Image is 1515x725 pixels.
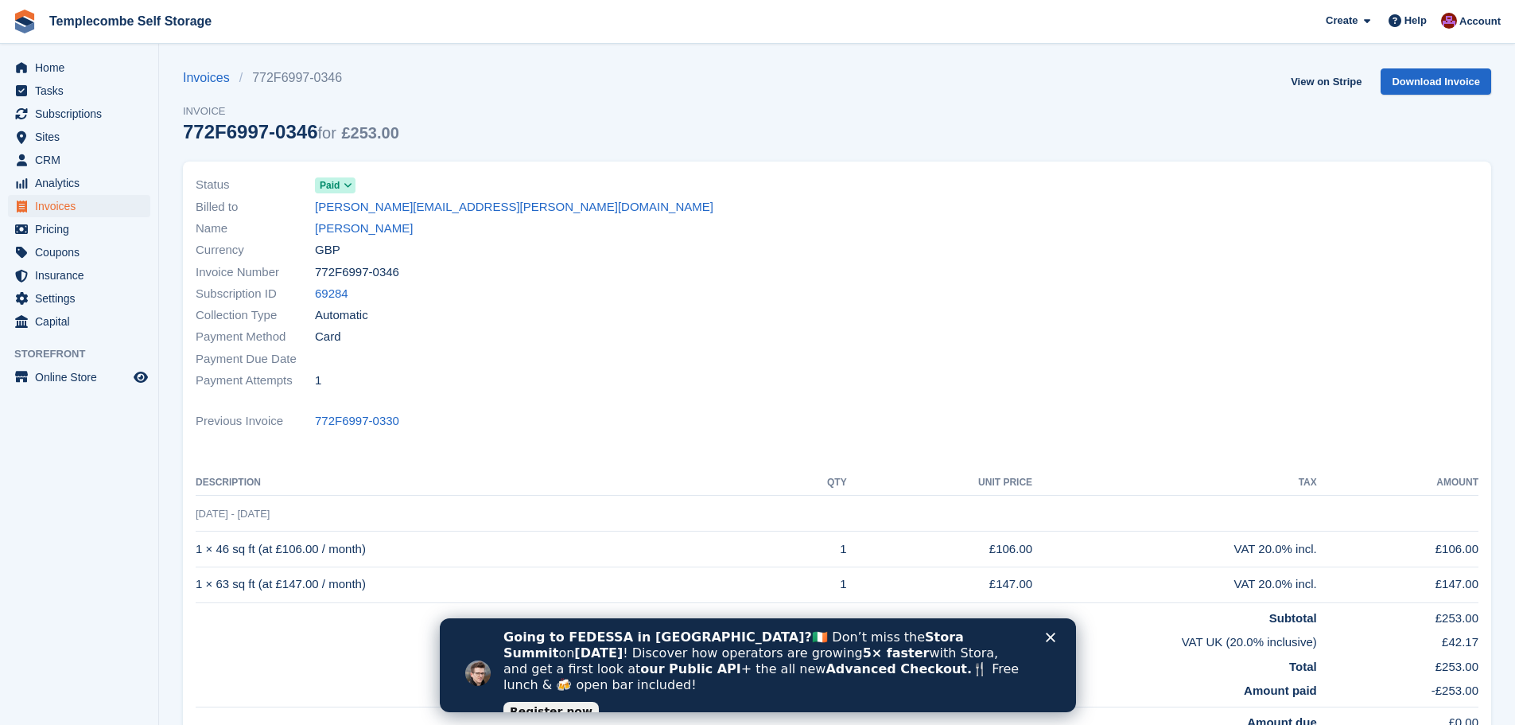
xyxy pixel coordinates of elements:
span: Payment Due Date [196,350,315,368]
span: Collection Type [196,306,315,325]
td: -£253.00 [1317,676,1478,707]
a: menu [8,80,150,102]
th: Description [196,470,779,496]
a: menu [8,149,150,171]
td: £147.00 [1317,567,1478,602]
a: menu [8,287,150,310]
td: £253.00 [1317,602,1478,627]
span: Insurance [35,264,130,286]
a: Invoices [183,68,239,88]
th: QTY [779,470,847,496]
a: View on Stripe [1284,68,1368,95]
span: 772F6997-0346 [315,263,399,282]
span: Settings [35,287,130,310]
a: [PERSON_NAME] [315,220,413,238]
span: Previous Invoice [196,412,315,431]
a: Download Invoice [1381,68,1491,95]
a: menu [8,195,150,217]
span: Invoice Number [196,263,315,282]
a: menu [8,366,150,388]
div: VAT 20.0% incl. [1032,540,1317,559]
span: £253.00 [342,124,399,142]
a: menu [8,241,150,263]
span: Analytics [35,172,130,194]
a: Preview store [131,368,150,387]
span: CRM [35,149,130,171]
td: £253.00 [1317,652,1478,676]
td: 1 × 46 sq ft (at £106.00 / month) [196,532,779,567]
div: Close [606,14,622,24]
span: Coupons [35,241,130,263]
span: Home [35,57,130,79]
a: [PERSON_NAME][EMAIL_ADDRESS][PERSON_NAME][DOMAIN_NAME] [315,198,713,216]
span: Currency [196,241,315,259]
td: £147.00 [847,567,1032,602]
span: Card [315,328,341,346]
span: Online Store [35,366,130,388]
a: 69284 [315,285,348,303]
a: menu [8,218,150,240]
span: Invoice [183,103,399,119]
span: Billed to [196,198,315,216]
a: menu [8,103,150,125]
span: Name [196,220,315,238]
span: Payment Method [196,328,315,346]
td: VAT UK (20.0% inclusive) [196,627,1317,652]
span: Subscriptions [35,103,130,125]
td: £42.17 [1317,627,1478,652]
th: Amount [1317,470,1478,496]
span: for [317,124,336,142]
span: 1 [315,372,321,390]
a: 772F6997-0330 [315,412,399,431]
th: Unit Price [847,470,1032,496]
a: menu [8,57,150,79]
td: £106.00 [1317,532,1478,567]
span: Help [1404,13,1427,29]
a: menu [8,126,150,148]
span: Payment Attempts [196,372,315,390]
span: Invoices [35,195,130,217]
iframe: Intercom live chat banner [440,618,1076,712]
span: Status [196,176,315,194]
span: Account [1459,14,1501,29]
span: [DATE] - [DATE] [196,508,270,520]
span: Subscription ID [196,285,315,303]
a: Register now [64,84,159,103]
span: Create [1326,13,1358,29]
span: Sites [35,126,130,148]
td: 1 × 63 sq ft (at £147.00 / month) [196,567,779,602]
span: Pricing [35,218,130,240]
span: Capital [35,310,130,333]
a: menu [8,310,150,333]
a: Paid [315,176,355,194]
div: 772F6997-0346 [183,121,399,142]
strong: Amount paid [1244,684,1317,697]
span: Paid [320,178,340,193]
td: 1 [779,567,847,602]
th: Tax [1032,470,1317,496]
td: £106.00 [847,532,1032,567]
span: GBP [315,241,340,259]
nav: breadcrumbs [183,68,399,88]
span: Automatic [315,306,368,325]
td: 1 [779,532,847,567]
img: Chris Barnard [1441,13,1457,29]
span: Tasks [35,80,130,102]
img: stora-icon-8386f47178a22dfd0bd8f6a31ec36ba5ce8667c1dd55bd0f319d3a0aa187defe.svg [13,10,37,33]
a: menu [8,264,150,286]
strong: Total [1289,660,1317,673]
strong: Subtotal [1269,611,1317,625]
a: Templecombe Self Storage [43,8,218,34]
span: Storefront [14,346,158,362]
div: VAT 20.0% incl. [1032,575,1317,594]
a: menu [8,172,150,194]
